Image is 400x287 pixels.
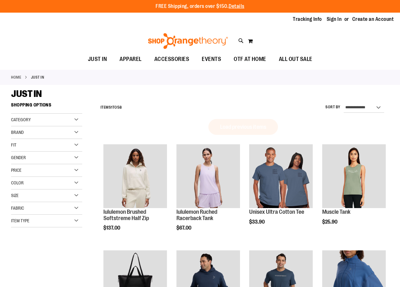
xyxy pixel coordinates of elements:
[103,144,167,208] img: lululemon Brushed Softstreme Half Zip
[100,141,170,247] div: product
[103,144,167,209] a: lululemon Brushed Softstreme Half Zip
[103,209,149,221] a: lululemon Brushed Softstreme Half Zip
[11,168,22,173] span: Price
[322,144,386,208] img: Muscle Tank
[229,3,244,9] a: Details
[117,105,122,110] span: 58
[249,219,266,225] span: $33.90
[176,209,217,221] a: lululemon Ruched Racerback Tank
[319,141,389,241] div: product
[234,52,266,66] span: OTF AT HOME
[11,117,31,122] span: Category
[176,144,240,208] img: lululemon Ruched Racerback Tank
[220,124,266,130] span: Load previous items
[173,141,243,247] div: product
[325,105,341,110] label: Sort By
[176,225,192,231] span: $67.00
[11,180,24,185] span: Color
[154,52,189,66] span: ACCESSORIES
[103,225,121,231] span: $137.00
[322,209,350,215] a: Muscle Tank
[249,209,304,215] a: Unisex Ultra Cotton Tee
[293,16,322,23] a: Tracking Info
[11,155,26,160] span: Gender
[88,52,107,66] span: JUST IN
[322,144,386,209] a: Muscle Tank
[249,144,313,208] img: Unisex Ultra Cotton Tee
[11,75,21,80] a: Home
[249,144,313,209] a: Unisex Ultra Cotton Tee
[147,33,229,49] img: Shop Orangetheory
[176,144,240,209] a: lululemon Ruched Racerback Tank
[11,193,19,198] span: Size
[208,119,278,135] button: Load previous items
[322,219,338,225] span: $25.90
[101,103,122,112] h2: Items to
[11,218,29,223] span: Item Type
[11,130,24,135] span: Brand
[11,99,82,114] strong: Shopping Options
[11,206,24,211] span: Fabric
[31,75,44,80] strong: JUST IN
[11,142,16,147] span: Fit
[11,88,42,99] span: JUST IN
[352,16,394,23] a: Create an Account
[246,141,316,241] div: product
[156,3,244,10] p: FREE Shipping, orders over $150.
[202,52,221,66] span: EVENTS
[120,52,142,66] span: APPAREL
[111,105,113,110] span: 1
[327,16,342,23] a: Sign In
[279,52,312,66] span: ALL OUT SALE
